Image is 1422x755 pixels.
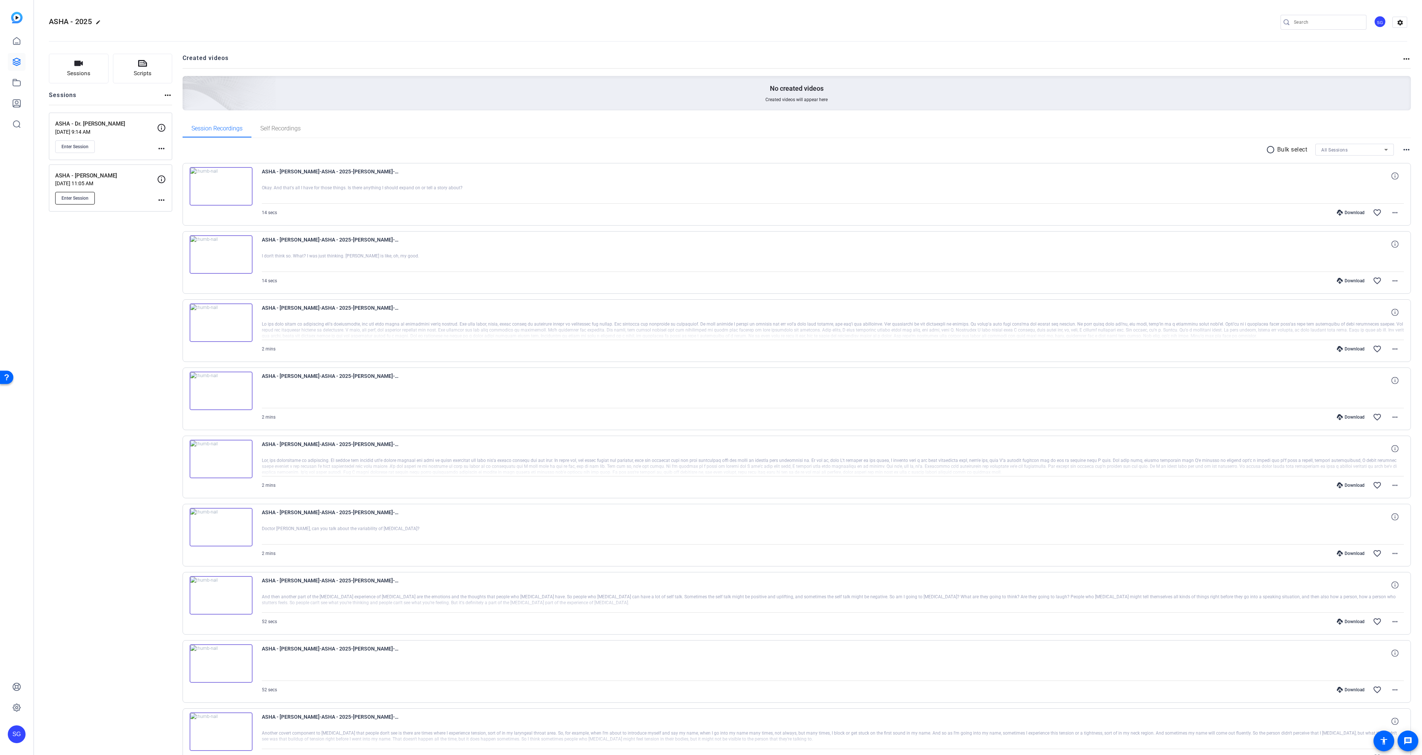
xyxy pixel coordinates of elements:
mat-icon: more_horiz [1391,481,1399,490]
div: Download [1333,278,1368,284]
span: 14 secs [262,210,277,215]
span: ASHA - [PERSON_NAME]-ASHA - 2025-[PERSON_NAME]-Chrome-2025-09-15-10-15-24-107-1 [262,576,399,594]
img: thumb-nail [190,303,253,342]
button: Scripts [113,54,173,83]
p: Bulk select [1277,145,1308,154]
span: ASHA - [PERSON_NAME]-ASHA - 2025-[PERSON_NAME]-Chrome-2025-09-15-10-20-59-589-0 [262,235,399,253]
span: ASHA - [PERSON_NAME]-ASHA - 2025-[PERSON_NAME]-Chrome-2025-09-15-10-18-49-439-1 [262,303,399,321]
div: Download [1333,482,1368,488]
div: Download [1333,414,1368,420]
button: Enter Session [55,192,95,204]
span: All Sessions [1321,147,1348,153]
div: Download [1333,210,1368,216]
mat-icon: favorite_border [1373,685,1382,694]
span: Session Recordings [191,126,243,132]
p: ASHA - [PERSON_NAME] [55,172,157,180]
div: Download [1333,551,1368,556]
span: ASHA - [PERSON_NAME]-ASHA - 2025-[PERSON_NAME]-Chrome-2025-09-15-10-18-49-439-0 [262,372,399,389]
input: Search [1294,18,1361,27]
mat-icon: more_horiz [157,144,166,153]
img: thumb-nail [190,372,253,410]
span: 2 mins [262,346,276,352]
mat-icon: accessibility [1379,736,1388,745]
div: Download [1333,619,1368,625]
mat-icon: radio_button_unchecked [1266,145,1277,154]
mat-icon: favorite_border [1373,549,1382,558]
button: Sessions [49,54,109,83]
img: thumb-nail [190,508,253,546]
mat-icon: favorite_border [1373,345,1382,353]
span: 52 secs [262,687,277,692]
mat-icon: more_horiz [163,91,172,100]
mat-icon: more_horiz [1391,617,1399,626]
img: Creted videos background [100,3,276,163]
mat-icon: more_horiz [157,196,166,204]
div: Download [1333,346,1368,352]
mat-icon: more_horiz [1391,345,1399,353]
h2: Created videos [183,54,1402,68]
span: ASHA - [PERSON_NAME]-ASHA - 2025-[PERSON_NAME]-Chrome-2025-09-15-10-16-28-856-1 [262,440,399,458]
img: thumb-nail [190,712,253,751]
span: Enter Session [61,195,89,201]
button: Enter Session [55,140,95,153]
span: ASHA - [PERSON_NAME]-ASHA - 2025-[PERSON_NAME]-Chrome-2025-09-15-10-16-28-856-0 [262,508,399,526]
div: SG [8,725,26,743]
span: 52 secs [262,619,277,624]
span: 2 mins [262,415,276,420]
span: Scripts [134,69,151,78]
mat-icon: more_horiz [1402,145,1411,154]
span: ASHA - 2025 [49,17,92,26]
mat-icon: more_horiz [1391,413,1399,422]
mat-icon: settings [1393,17,1408,28]
img: thumb-nail [190,440,253,478]
span: ASHA - [PERSON_NAME]-ASHA - 2025-[PERSON_NAME]-Chrome-2025-09-15-10-13-47-474-1 [262,712,399,730]
mat-icon: more_horiz [1391,208,1399,217]
p: No created videos [770,84,824,93]
img: blue-gradient.svg [11,12,23,23]
span: 2 mins [262,551,276,556]
span: Enter Session [61,144,89,150]
mat-icon: favorite_border [1373,413,1382,422]
span: ASHA - [PERSON_NAME]-ASHA - 2025-[PERSON_NAME]-Chrome-2025-09-15-10-20-59-589-1 [262,167,399,185]
span: 14 secs [262,278,277,283]
span: Self Recordings [260,126,301,132]
mat-icon: favorite_border [1373,481,1382,490]
span: ASHA - [PERSON_NAME]-ASHA - 2025-[PERSON_NAME]-Chrome-2025-09-15-10-15-24-107-0 [262,644,399,662]
div: Download [1333,687,1368,693]
mat-icon: more_horiz [1402,54,1411,63]
mat-icon: message [1403,736,1412,745]
span: Sessions [67,69,90,78]
p: ASHA - Dr. [PERSON_NAME] [55,120,157,128]
p: [DATE] 9:14 AM [55,129,157,135]
mat-icon: more_horiz [1391,685,1399,694]
span: Created videos will appear here [765,97,828,103]
h2: Sessions [49,91,77,105]
ngx-avatar: Scott Grant [1374,16,1387,29]
mat-icon: more_horiz [1391,549,1399,558]
mat-icon: favorite_border [1373,208,1382,217]
div: SG [1374,16,1386,28]
mat-icon: favorite_border [1373,276,1382,285]
img: thumb-nail [190,235,253,274]
mat-icon: favorite_border [1373,617,1382,626]
img: thumb-nail [190,644,253,683]
span: 2 mins [262,483,276,488]
p: [DATE] 11:05 AM [55,180,157,186]
img: thumb-nail [190,576,253,615]
mat-icon: edit [96,20,104,29]
img: thumb-nail [190,167,253,206]
mat-icon: more_horiz [1391,276,1399,285]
